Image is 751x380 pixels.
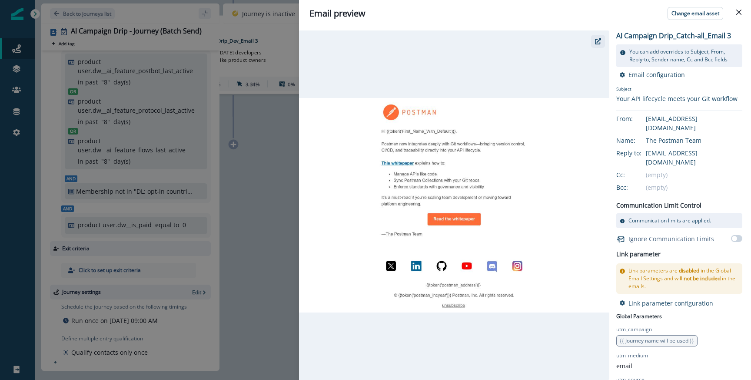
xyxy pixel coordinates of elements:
[628,71,685,79] p: Email configuration
[668,7,723,20] button: Change email asset
[646,148,742,167] div: [EMAIL_ADDRESS][DOMAIN_NAME]
[620,337,694,344] span: {{ Journey name will be used }}
[679,267,699,274] span: disabled
[628,267,739,290] p: Link parameters are in the Global Email Settings and will in the emails.
[616,114,660,123] div: From:
[616,326,652,333] p: utm_campaign
[628,299,713,307] p: Link parameter configuration
[309,7,741,20] div: Email preview
[616,201,701,210] p: Communication Limit Control
[620,71,685,79] button: Email configuration
[616,249,661,260] h2: Link parameter
[628,217,711,225] p: Communication limits are applied.
[620,299,713,307] button: Link parameter configuration
[616,361,632,370] p: email
[732,5,746,19] button: Close
[646,136,742,145] div: The Postman Team
[616,183,660,192] div: Bcc:
[616,148,660,158] div: Reply to:
[616,136,660,145] div: Name:
[646,183,742,192] div: (empty)
[616,311,662,320] p: Global Parameters
[616,170,660,179] div: Cc:
[629,48,739,64] p: You can add overrides to Subject, From, Reply-to, Sender name, Cc and Bcc fields
[616,94,738,103] div: Your API lifecycle meets your Git workflow
[671,10,719,17] p: Change email asset
[646,170,742,179] div: (empty)
[616,86,738,94] p: Subject
[628,234,714,243] p: Ignore Communication Limits
[616,352,648,360] p: utm_medium
[299,98,609,312] img: email asset unavailable
[684,275,721,282] span: not be included
[646,114,742,132] div: [EMAIL_ADDRESS][DOMAIN_NAME]
[616,30,731,41] p: AI Campaign Drip_Catch-all_Email 3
